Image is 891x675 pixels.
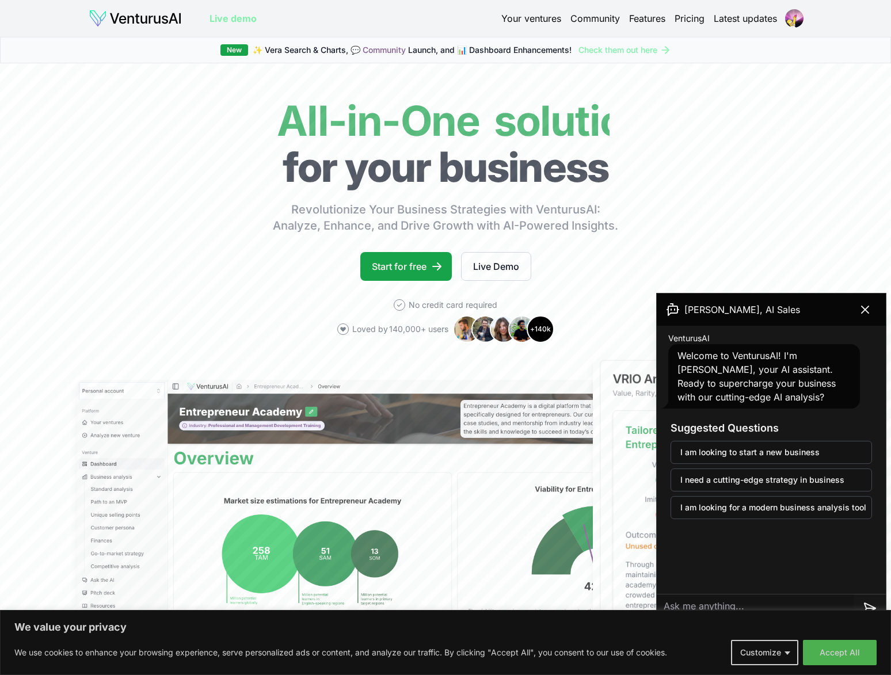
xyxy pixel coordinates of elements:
[684,303,800,316] span: [PERSON_NAME], AI Sales
[461,252,531,281] a: Live Demo
[490,315,517,343] img: Avatar 3
[501,12,561,25] a: Your ventures
[671,468,872,491] button: I need a cutting-edge strategy in business
[668,333,710,344] span: VenturusAI
[453,315,481,343] img: Avatar 1
[471,315,499,343] img: Avatar 2
[220,44,248,56] div: New
[578,44,671,56] a: Check them out here
[671,496,872,519] button: I am looking for a modern business analysis tool
[253,44,572,56] span: ✨ Vera Search & Charts, 💬 Launch, and 📊 Dashboard Enhancements!
[570,12,620,25] a: Community
[210,12,257,25] a: Live demo
[508,315,536,343] img: Avatar 4
[714,12,777,25] a: Latest updates
[785,9,804,28] img: ACg8ocL8-1pThaYZEmppcS-1pIGKvNWOYwA-6aQ8mIDvkmCqlR-x31LW=s96-c
[363,45,406,55] a: Community
[89,9,182,28] img: logo
[629,12,665,25] a: Features
[14,646,667,659] p: We use cookies to enhance your browsing experience, serve personalized ads or content, and analyz...
[360,252,452,281] a: Start for free
[675,12,705,25] a: Pricing
[14,620,877,634] p: We value your privacy
[671,441,872,464] button: I am looking to start a new business
[677,350,836,403] span: Welcome to VenturusAI! I'm [PERSON_NAME], your AI assistant. Ready to supercharge your business w...
[671,420,872,436] h3: Suggested Questions
[731,640,798,665] button: Customize
[803,640,877,665] button: Accept All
